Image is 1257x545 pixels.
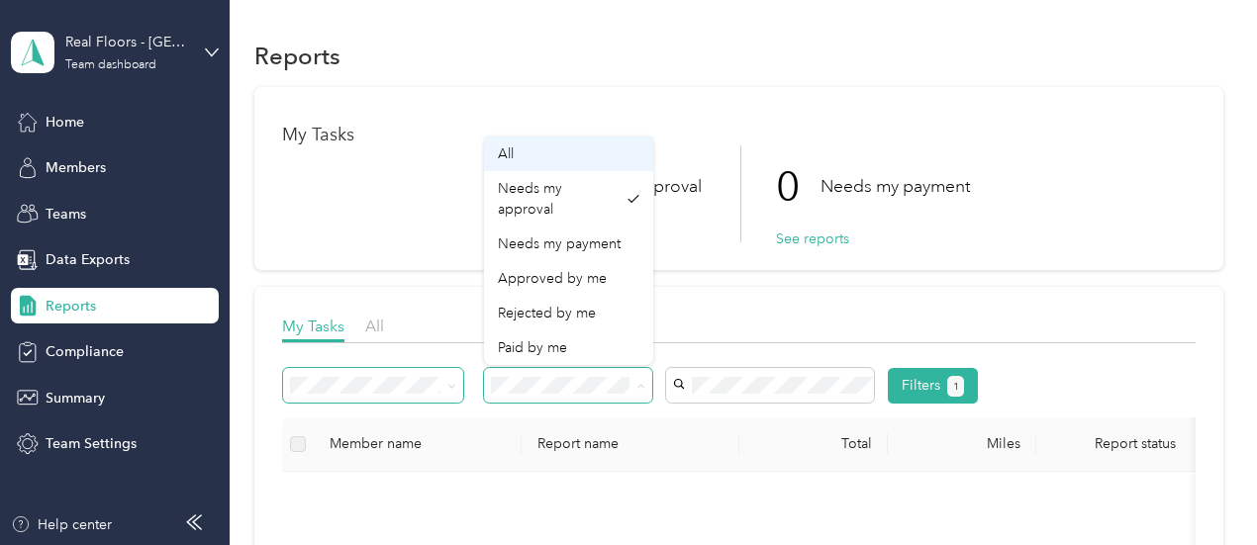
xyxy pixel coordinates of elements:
div: Real Floors - [GEOGRAPHIC_DATA] [65,32,189,52]
h1: Reports [254,45,340,66]
p: Needs my payment [821,174,970,199]
span: Team Settings [46,433,137,454]
span: All [498,145,514,162]
span: Members [46,157,106,178]
button: Help center [11,514,112,535]
span: Approved by me [498,270,607,287]
iframe: Everlance-gr Chat Button Frame [1146,434,1257,545]
button: See reports [776,228,849,249]
div: Miles [904,435,1020,452]
th: Member name [314,417,522,472]
button: 1 [947,376,964,397]
span: Data Exports [46,249,130,270]
span: Paid by me [498,339,567,356]
span: Needs my payment [498,235,621,252]
button: Filters1 [888,368,978,404]
span: All [365,317,384,335]
span: My Tasks [282,317,344,335]
p: 0 [776,145,821,228]
span: Compliance [46,341,124,362]
span: Teams [46,204,86,225]
span: Rejected by me [498,305,596,321]
span: Summary [46,388,105,409]
th: Report name [522,417,739,472]
span: Reports [46,296,96,317]
span: 1 [953,378,959,396]
div: Team dashboard [65,59,156,71]
span: Report status [1052,435,1218,452]
div: Total [755,435,872,452]
span: Needs my approval [498,180,562,218]
h1: My Tasks [282,125,1196,145]
div: Member name [330,435,506,452]
span: Home [46,112,84,133]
